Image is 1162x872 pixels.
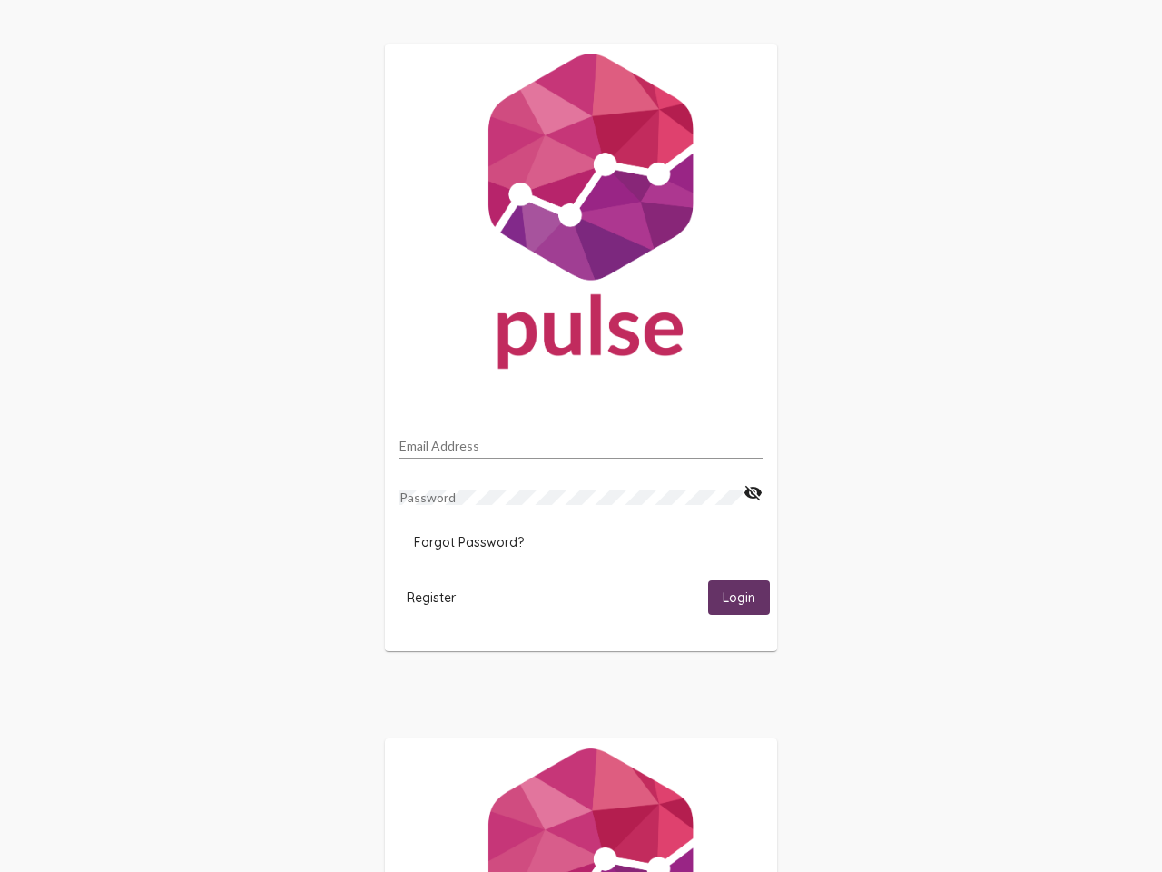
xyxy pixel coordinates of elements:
button: Register [392,580,470,614]
span: Register [407,590,456,606]
mat-icon: visibility_off [743,482,763,504]
button: Login [708,580,770,614]
button: Forgot Password? [399,526,538,559]
span: Login [723,590,755,607]
img: Pulse For Good Logo [385,44,777,387]
span: Forgot Password? [414,534,524,550]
